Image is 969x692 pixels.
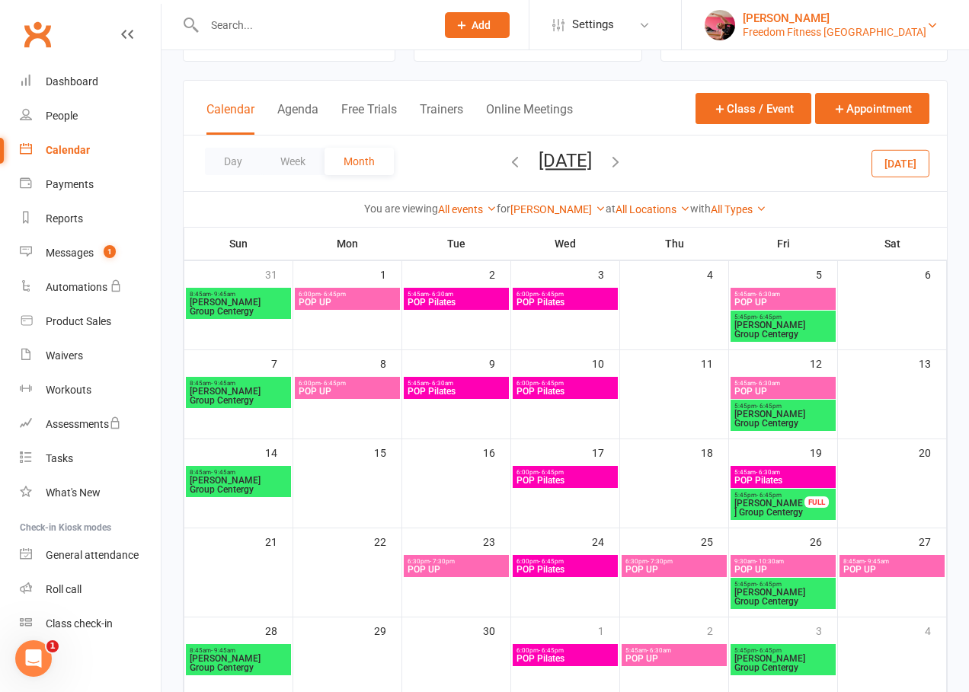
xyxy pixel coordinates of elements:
span: 6:00pm [298,291,397,298]
th: Mon [293,228,402,260]
a: Tasks [20,442,161,476]
span: POP UP [625,565,724,574]
strong: for [497,202,510,215]
span: POP UP [734,298,833,307]
span: [PERSON_NAME] Group Centergy [734,320,833,339]
span: 8:45am [189,291,288,298]
div: 30 [483,617,510,643]
strong: at [606,202,616,215]
span: 5:45am [407,291,506,298]
div: 31 [265,261,293,286]
div: 4 [707,261,728,286]
div: Payments [46,178,94,190]
span: 5:45pm [734,492,805,499]
a: Product Sales [20,305,161,339]
span: POP UP [843,565,942,574]
button: [DATE] [871,149,929,177]
span: - 6:30am [756,380,780,387]
div: 19 [810,439,837,464]
div: 13 [919,350,946,375]
span: 8:45am [189,380,288,387]
div: 5 [816,261,837,286]
th: Fri [729,228,838,260]
div: Class check-in [46,617,113,630]
a: Assessments [20,407,161,442]
span: 6:00pm [516,380,615,387]
span: Add [472,19,491,31]
div: 4 [925,617,946,643]
span: POP Pilates [516,476,615,485]
span: [PERSON_NAME] Group Centergy [734,410,833,428]
iframe: Intercom live chat [15,640,52,677]
button: Agenda [277,102,318,135]
span: 5:45pm [734,403,833,410]
div: 6 [925,261,946,286]
a: Calendar [20,133,161,167]
span: - 9:45am [211,647,235,654]
span: [PERSON_NAME] Group Centergy [734,499,805,517]
span: - 6:45pm [539,647,564,654]
a: Waivers [20,339,161,373]
button: Add [445,12,510,38]
span: [PERSON_NAME] Group Centergy [189,654,288,672]
th: Wed [511,228,620,260]
span: [PERSON_NAME] Group Centergy [189,476,288,494]
div: 27 [919,528,946,553]
button: Trainers [420,102,463,135]
span: [PERSON_NAME] Group Centergy [189,298,288,316]
span: POP Pilates [734,476,833,485]
a: Reports [20,202,161,236]
span: 6:00pm [298,380,397,387]
span: 8:45am [843,558,942,565]
div: 18 [701,439,728,464]
div: 23 [483,528,510,553]
div: 29 [374,617,401,643]
div: 16 [483,439,510,464]
a: Automations [20,270,161,305]
button: Free Trials [341,102,397,135]
span: - 6:30am [429,380,453,387]
span: [PERSON_NAME] Group Centergy [734,588,833,606]
a: General attendance kiosk mode [20,538,161,572]
span: 6:30pm [407,558,506,565]
div: 15 [374,439,401,464]
span: 5:45pm [734,581,833,588]
div: Messages [46,247,94,259]
span: - 6:45pm [756,647,782,654]
span: POP Pilates [516,565,615,574]
span: POP Pilates [407,298,506,307]
div: 17 [592,439,619,464]
div: Tasks [46,452,73,464]
span: - 6:45pm [756,314,782,320]
span: - 6:45pm [539,380,564,387]
div: General attendance [46,549,139,561]
div: 12 [810,350,837,375]
button: Calendar [206,102,254,135]
button: [DATE] [539,150,592,171]
span: - 9:45am [211,291,235,298]
span: POP UP [734,387,833,396]
div: 8 [380,350,401,375]
div: Automations [46,281,107,293]
button: Class / Event [696,93,811,124]
span: - 6:45pm [539,558,564,565]
span: - 6:30am [756,469,780,476]
div: 25 [701,528,728,553]
div: Freedom Fitness [GEOGRAPHIC_DATA] [743,25,926,39]
span: 1 [104,245,116,258]
span: 5:45am [734,469,833,476]
span: - 9:45am [211,380,235,387]
div: Reports [46,212,83,225]
div: 11 [701,350,728,375]
a: What's New [20,476,161,510]
div: People [46,110,78,122]
div: 3 [816,617,837,643]
a: Messages 1 [20,236,161,270]
div: 1 [380,261,401,286]
span: [PERSON_NAME] Group Centergy [734,654,833,672]
a: All Locations [616,203,690,215]
div: 9 [489,350,510,375]
div: 14 [265,439,293,464]
div: 7 [271,350,293,375]
span: POP UP [625,654,724,663]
